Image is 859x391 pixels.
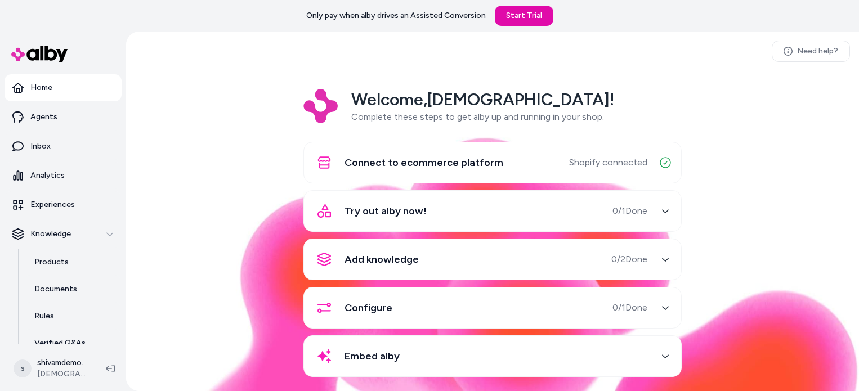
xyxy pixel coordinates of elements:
[351,111,604,122] span: Complete these steps to get alby up and running in your shop.
[30,170,65,181] p: Analytics
[30,82,52,93] p: Home
[311,246,674,273] button: Add knowledge0/2Done
[34,338,86,349] p: Verified Q&As
[495,6,553,26] a: Start Trial
[30,111,57,123] p: Agents
[34,257,69,268] p: Products
[569,156,647,169] span: Shopify connected
[23,303,122,330] a: Rules
[5,162,122,189] a: Analytics
[611,253,647,266] span: 0 / 2 Done
[612,204,647,218] span: 0 / 1 Done
[23,330,122,357] a: Verified Q&As
[11,46,68,62] img: alby Logo
[5,133,122,160] a: Inbox
[345,300,392,316] span: Configure
[345,251,419,267] span: Add knowledge
[351,89,614,110] h2: Welcome, [DEMOGRAPHIC_DATA] !
[126,137,859,391] img: alby Bubble
[5,191,122,218] a: Experiences
[311,294,674,321] button: Configure0/1Done
[303,89,338,123] img: Logo
[311,343,674,370] button: Embed alby
[7,350,97,386] button: sshivamdemo Shopify[DEMOGRAPHIC_DATA]
[30,199,75,210] p: Experiences
[5,104,122,131] a: Agents
[34,284,77,295] p: Documents
[34,311,54,322] p: Rules
[311,197,674,224] button: Try out alby now!0/1Done
[345,348,400,364] span: Embed alby
[5,74,122,101] a: Home
[345,203,427,219] span: Try out alby now!
[37,368,88,380] span: [DEMOGRAPHIC_DATA]
[311,149,674,176] button: Connect to ecommerce platformShopify connected
[37,357,88,368] p: shivamdemo Shopify
[30,141,51,152] p: Inbox
[23,249,122,276] a: Products
[612,301,647,314] span: 0 / 1 Done
[30,228,71,240] p: Knowledge
[772,41,850,62] a: Need help?
[5,221,122,248] button: Knowledge
[306,10,486,21] p: Only pay when alby drives an Assisted Conversion
[345,155,503,170] span: Connect to ecommerce platform
[23,276,122,303] a: Documents
[14,359,32,377] span: s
